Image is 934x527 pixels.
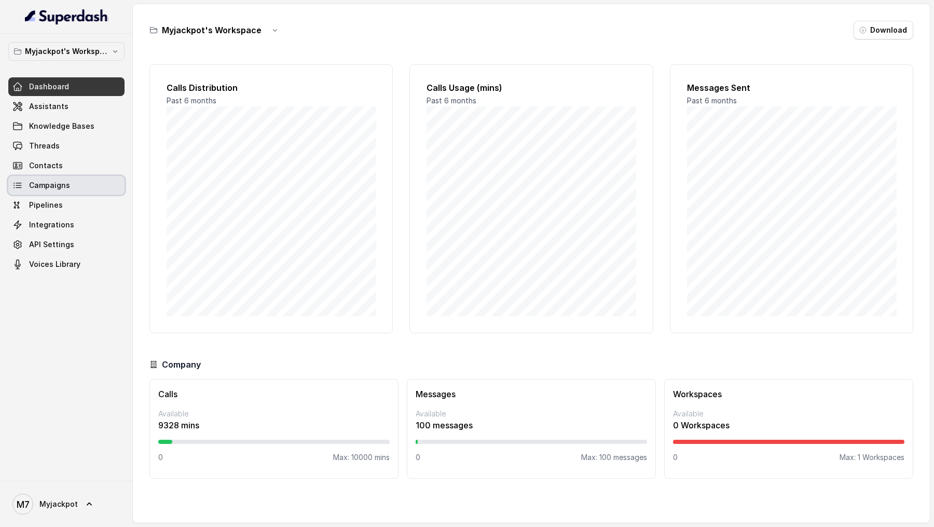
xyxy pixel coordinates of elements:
a: Voices Library [8,255,125,274]
p: Myjackpot's Workspace [25,45,108,58]
span: Threads [29,141,60,151]
p: 100 messages [416,419,647,431]
span: Past 6 months [167,96,216,105]
span: Voices Library [29,259,80,269]
span: Knowledge Bases [29,121,94,131]
h3: Workspaces [673,388,904,400]
a: Campaigns [8,176,125,195]
a: Contacts [8,156,125,175]
h2: Calls Distribution [167,82,376,94]
a: Knowledge Bases [8,117,125,136]
span: API Settings [29,239,74,250]
span: Myjackpot [39,499,78,509]
span: Contacts [29,160,63,171]
a: API Settings [8,235,125,254]
a: Myjackpot [8,490,125,519]
p: 9328 mins [158,419,390,431]
h2: Calls Usage (mins) [427,82,636,94]
span: Dashboard [29,82,69,92]
a: Pipelines [8,196,125,214]
p: 0 [158,452,163,463]
h3: Calls [158,388,390,400]
p: Available [416,409,647,419]
span: Assistants [29,101,68,112]
h2: Messages Sent [687,82,896,94]
span: Campaigns [29,180,70,191]
p: Max: 10000 mins [333,452,390,463]
h3: Company [162,358,201,371]
span: Integrations [29,220,74,230]
span: Past 6 months [687,96,737,105]
a: Assistants [8,97,125,116]
a: Integrations [8,215,125,234]
p: Available [673,409,904,419]
h3: Myjackpot's Workspace [162,24,262,36]
text: M7 [17,499,30,510]
span: Pipelines [29,200,63,210]
button: Myjackpot's Workspace [8,42,125,61]
button: Download [854,21,913,39]
p: Available [158,409,390,419]
p: Max: 1 Workspaces [840,452,904,463]
a: Threads [8,137,125,155]
span: Past 6 months [427,96,476,105]
h3: Messages [416,388,647,400]
p: Max: 100 messages [581,452,647,463]
p: 0 [673,452,678,463]
p: 0 [416,452,420,463]
p: 0 Workspaces [673,419,904,431]
a: Dashboard [8,77,125,96]
img: light.svg [25,8,108,25]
